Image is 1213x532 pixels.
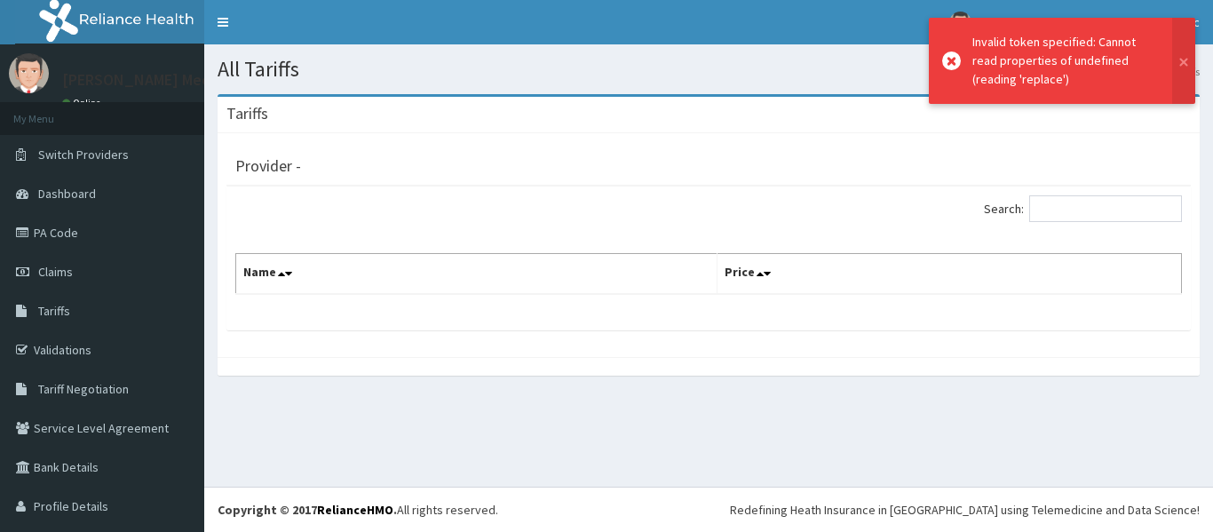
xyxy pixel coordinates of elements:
div: Redefining Heath Insurance in [GEOGRAPHIC_DATA] using Telemedicine and Data Science! [730,501,1200,519]
a: Online [62,97,105,109]
input: Search: [1029,195,1182,222]
a: RelianceHMO [317,502,393,518]
p: [PERSON_NAME] Medical's Lifestyle Clinic [62,72,353,88]
span: Tariffs [38,303,70,319]
strong: Copyright © 2017 . [218,502,397,518]
label: Search: [984,195,1182,222]
h1: All Tariffs [218,58,1200,81]
h3: Provider - [235,158,301,174]
div: Invalid token specified: Cannot read properties of undefined (reading 'replace') [972,33,1155,89]
img: User Image [9,53,49,93]
th: Name [236,254,717,295]
span: Switch Providers [38,147,129,163]
span: Tariff Negotiation [38,381,129,397]
span: Dashboard [38,186,96,202]
span: Claims [38,264,73,280]
span: [PERSON_NAME] Medical's Lifestyle Clinic [982,14,1200,30]
img: User Image [949,12,971,34]
th: Price [717,254,1182,295]
h3: Tariffs [226,106,268,122]
footer: All rights reserved. [204,487,1213,532]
